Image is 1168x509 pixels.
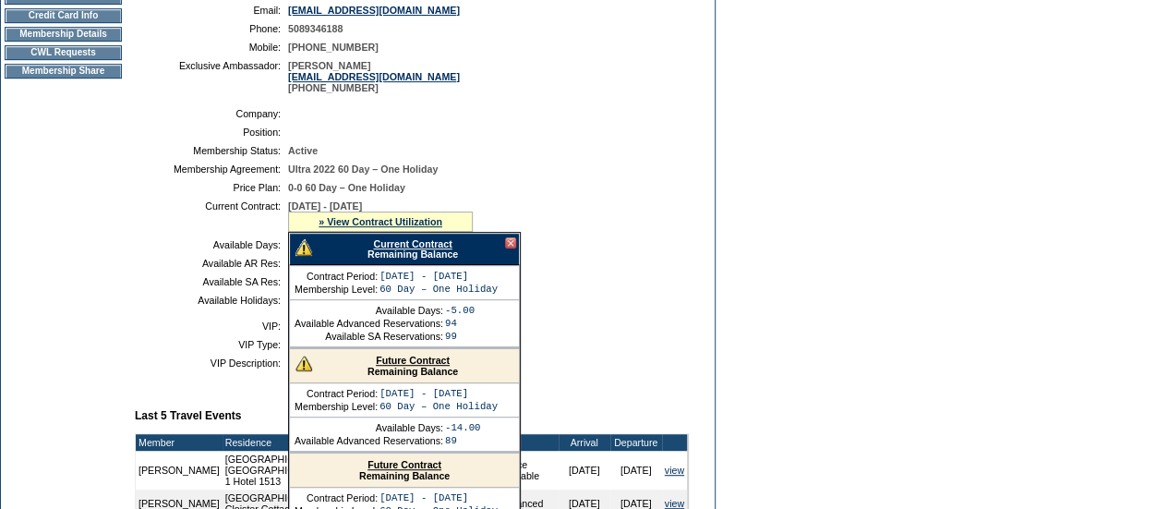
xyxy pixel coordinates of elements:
td: [DATE] - [DATE] [379,492,498,503]
td: Price Plan: [142,182,281,193]
td: [DATE] - [DATE] [379,271,498,282]
td: Contract Period: [295,388,378,399]
td: Available AR Res: [142,258,281,269]
a: [EMAIL_ADDRESS][DOMAIN_NAME] [288,71,460,82]
td: Available Holidays: [142,295,281,306]
td: Available Advanced Reservations: [295,318,443,329]
td: -5.00 [445,305,475,316]
b: Last 5 Travel Events [135,409,241,422]
td: VIP Type: [142,339,281,350]
td: Phone: [142,23,281,34]
span: [PERSON_NAME] [PHONE_NUMBER] [288,60,460,93]
div: Remaining Balance [290,349,519,383]
a: view [665,465,684,476]
td: Residence [223,434,497,451]
td: [DATE] [610,451,662,490]
td: Member [136,434,223,451]
td: [GEOGRAPHIC_DATA], [US_STATE] - 1 [GEOGRAPHIC_DATA] 1 Hotel 1513 [223,451,497,490]
td: 60 Day – One Holiday [379,401,498,412]
td: Space Available [497,451,559,490]
td: Contract Period: [295,271,378,282]
td: Available Days: [295,305,443,316]
td: Available SA Reservations: [295,331,443,342]
span: Active [288,145,318,156]
a: Future Contract [376,355,450,366]
td: Position: [142,127,281,138]
img: There are insufficient days and/or tokens to cover this reservation [295,355,312,371]
td: [DATE] [559,451,610,490]
td: CWL Requests [5,45,122,60]
td: Company: [142,108,281,119]
div: Remaining Balance [289,233,520,265]
td: Membership Agreement: [142,164,281,175]
span: [DATE] - [DATE] [288,200,362,212]
span: 5089346188 [288,23,343,34]
td: Available SA Res: [142,276,281,287]
a: Current Contract [373,238,452,249]
td: 99 [445,331,475,342]
td: Email: [142,5,281,16]
td: Membership Level: [295,284,378,295]
img: There are insufficient days and/or tokens to cover this reservation [295,239,312,256]
td: Available Advanced Reservations: [295,435,443,446]
a: [EMAIL_ADDRESS][DOMAIN_NAME] [288,5,460,16]
td: Arrival [559,434,610,451]
td: Credit Card Info [5,8,122,23]
span: [PHONE_NUMBER] [288,42,379,53]
td: Contract Period: [295,492,378,503]
span: 0-0 60 Day – One Holiday [288,182,405,193]
td: Available Days: [142,239,281,250]
a: » View Contract Utilization [319,216,442,227]
td: Mobile: [142,42,281,53]
td: VIP Description: [142,358,281,369]
a: view [665,498,684,509]
td: 89 [445,435,480,446]
div: Remaining Balance [290,454,519,488]
a: Future Contract [367,459,441,470]
td: Membership Level: [295,401,378,412]
td: 94 [445,318,475,329]
td: Available Days: [295,422,443,433]
td: Departure [610,434,662,451]
td: Membership Details [5,27,122,42]
td: 60 Day – One Holiday [379,284,498,295]
td: -14.00 [445,422,480,433]
td: Membership Share [5,64,122,79]
td: [PERSON_NAME] [136,451,223,490]
td: Membership Status: [142,145,281,156]
td: Current Contract: [142,200,281,232]
span: Ultra 2022 60 Day – One Holiday [288,164,438,175]
td: Type [497,434,559,451]
td: [DATE] - [DATE] [379,388,498,399]
td: VIP: [142,321,281,332]
td: Exclusive Ambassador: [142,60,281,93]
